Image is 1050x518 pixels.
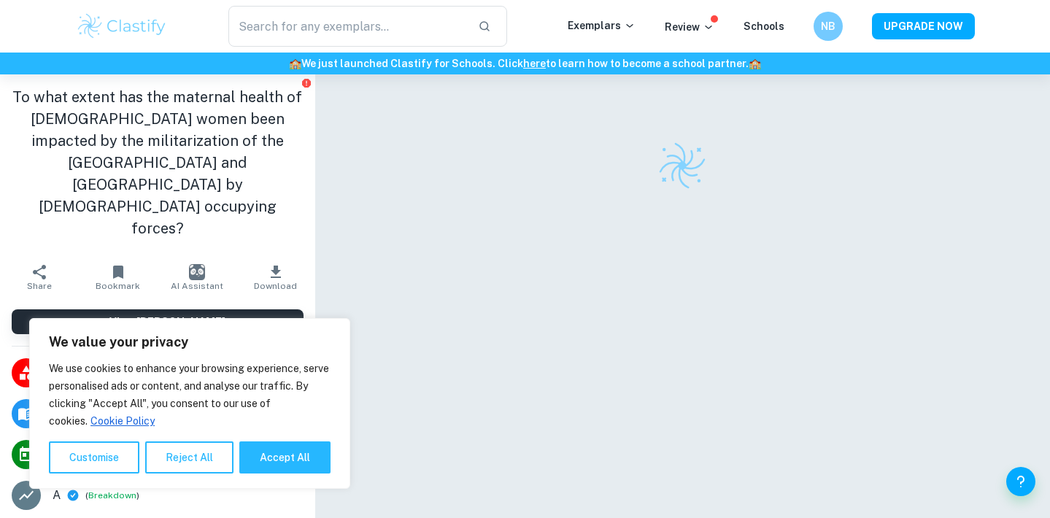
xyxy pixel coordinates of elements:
[158,257,236,298] button: AI Assistant
[49,441,139,473] button: Customise
[85,489,139,503] span: ( )
[49,333,331,351] p: We value your privacy
[289,58,301,69] span: 🏫
[88,489,136,502] button: Breakdown
[90,414,155,428] a: Cookie Policy
[29,318,350,489] div: We value your privacy
[236,257,315,298] button: Download
[1006,467,1035,496] button: Help and Feedback
[171,281,223,291] span: AI Assistant
[239,441,331,473] button: Accept All
[12,86,304,239] h1: To what extent has the maternal health of [DEMOGRAPHIC_DATA] women been impacted by the militariz...
[3,55,1047,71] h6: We just launched Clastify for Schools. Click to learn how to become a school partner.
[228,6,467,47] input: Search for any exemplars...
[665,19,714,35] p: Review
[301,77,312,88] button: Report issue
[254,281,297,291] span: Download
[79,257,158,298] button: Bookmark
[76,12,169,41] img: Clastify logo
[109,314,225,330] h6: View [PERSON_NAME]
[189,264,205,280] img: AI Assistant
[819,18,836,34] h6: NB
[27,281,52,291] span: Share
[523,58,546,69] a: here
[12,309,304,334] button: View [PERSON_NAME]
[145,441,233,473] button: Reject All
[657,140,708,191] img: Clastify logo
[96,281,140,291] span: Bookmark
[749,58,761,69] span: 🏫
[872,13,975,39] button: UPGRADE NOW
[49,360,331,430] p: We use cookies to enhance your browsing experience, serve personalised ads or content, and analys...
[744,20,784,32] a: Schools
[53,487,61,504] p: A
[814,12,843,41] button: NB
[568,18,636,34] p: Exemplars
